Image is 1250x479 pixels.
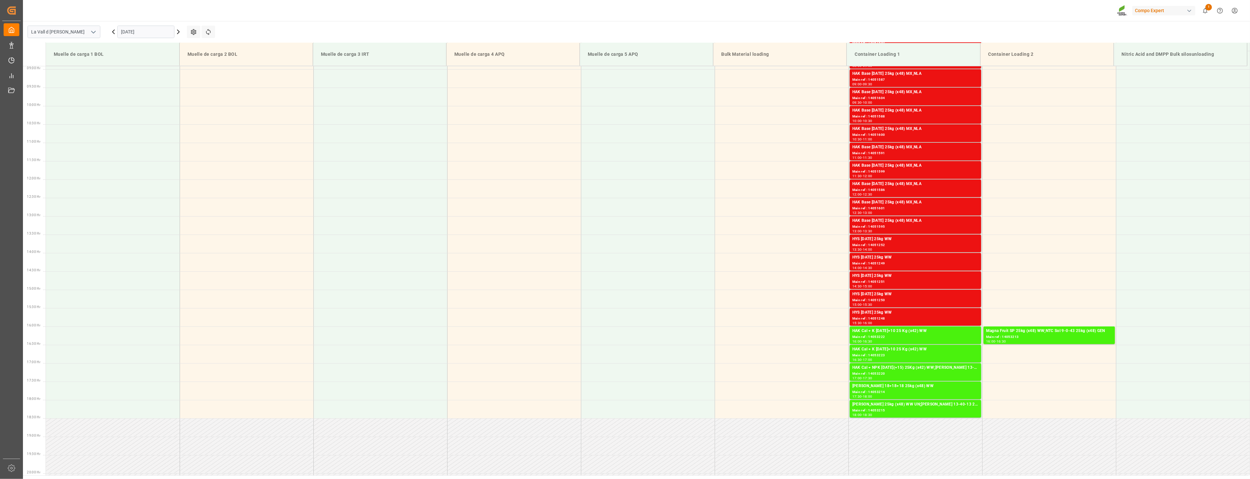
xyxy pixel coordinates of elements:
div: - [862,138,863,141]
div: Muelle de carga 3 IRT [318,48,441,60]
div: 10:00 [852,119,862,122]
div: 13:30 [852,248,862,251]
div: Main ref : 14051248 [852,316,979,322]
div: - [862,266,863,269]
div: 18:00 [852,413,862,416]
div: Main ref : 14051587 [852,77,979,83]
div: 14:30 [863,266,872,269]
span: 13:00 Hr [27,213,40,217]
div: 15:00 [852,303,862,306]
div: HAK Base [DATE] 25kg (x48) MX,NLA [852,162,979,169]
div: 13:00 [863,211,872,214]
div: 09:00 [852,83,862,86]
div: 14:00 [863,248,872,251]
div: Main ref : 14051252 [852,242,979,248]
div: 17:00 [852,377,862,380]
div: HAK Base [DATE] 25kg (x48) MX,NLA [852,107,979,114]
span: 12:00 Hr [27,177,40,180]
div: 11:00 [852,156,862,159]
img: Screenshot%202023-09-29%20at%2010.02.21.png_1712312052.png [1117,5,1128,16]
div: - [862,285,863,288]
div: - [862,358,863,361]
span: 09:00 Hr [27,66,40,70]
div: 16:00 [986,340,996,343]
div: Muelle de carga 5 APQ [585,48,708,60]
div: 16:30 [997,340,1006,343]
div: Muelle de carga 2 BOL [185,48,308,60]
div: 11:30 [863,156,872,159]
div: HAK Base [DATE] 25kg (x48) MX,NLA [852,126,979,132]
span: 17:30 Hr [27,379,40,382]
button: open menu [88,27,98,37]
div: 12:30 [852,211,862,214]
div: - [862,211,863,214]
div: - [862,303,863,306]
div: Main ref : 14051588 [852,114,979,119]
div: 10:00 [863,101,872,104]
div: - [862,193,863,196]
div: HAK Base [DATE] 25kg (x48) MX,NLA [852,199,979,206]
div: 11:00 [863,138,872,141]
div: - [996,340,997,343]
div: 12:00 [852,193,862,196]
div: Main ref : 14053223 [852,353,979,358]
div: 15:30 [852,322,862,324]
div: - [862,340,863,343]
div: 15:00 [863,285,872,288]
div: 17:00 [863,358,872,361]
div: - [862,156,863,159]
div: 17:30 [863,377,872,380]
span: 15:30 Hr [27,305,40,309]
div: Main ref : 14051249 [852,261,979,266]
span: 16:00 Hr [27,323,40,327]
div: 18:00 [863,395,872,398]
div: 09:30 [852,101,862,104]
span: 12:30 Hr [27,195,40,198]
div: - [862,248,863,251]
span: 11:30 Hr [27,158,40,162]
div: - [862,413,863,416]
div: Main ref : 14053215 [852,408,979,413]
div: HYS [DATE] 25kg WW [852,254,979,261]
div: Main ref : 14051250 [852,298,979,303]
span: 10:00 Hr [27,103,40,107]
div: Main ref : 14051591 [852,151,979,156]
div: 11:30 [852,175,862,177]
span: 20:00 Hr [27,470,40,474]
div: 10:30 [852,138,862,141]
span: 16:30 Hr [27,342,40,345]
div: 16:30 [852,358,862,361]
div: Nitric Acid and DMPP Bulk silosunloading [1119,48,1242,60]
div: Compo Expert [1132,6,1195,15]
div: Container Loading 1 [852,48,975,60]
div: HYS [DATE] 25kg WW [852,273,979,279]
div: HYS [DATE] 25kg WW [852,236,979,242]
div: - [862,395,863,398]
div: 14:00 [852,266,862,269]
div: 13:30 [863,230,872,233]
div: Main ref : 14051600 [852,132,979,138]
span: 17:00 Hr [27,360,40,364]
span: 14:00 Hr [27,250,40,254]
div: [PERSON_NAME] 25kg (x48) WW UN;[PERSON_NAME] 13-40-13 25kg (x48) WW [852,401,979,408]
div: Main ref : 14051586 [852,187,979,193]
span: 19:30 Hr [27,452,40,456]
span: 13:30 Hr [27,232,40,235]
div: - [862,230,863,233]
div: 15:30 [863,303,872,306]
div: Muelle de carga 4 APQ [452,48,574,60]
div: HAK Base [DATE] 25kg (x48) MX,NLA [852,144,979,151]
span: 18:30 Hr [27,415,40,419]
button: Help Center [1213,3,1227,18]
div: HAK Cal + K [DATE]+10 25 Kg (x42) WW [852,346,979,353]
div: HAK Base [DATE] 25kg (x48) MX,NLA [852,218,979,224]
div: - [862,175,863,177]
div: 09:30 [863,83,872,86]
div: HYS [DATE] 25kg WW [852,309,979,316]
div: Container Loading 2 [986,48,1108,60]
span: 10:30 Hr [27,121,40,125]
input: DD.MM.YYYY [117,26,174,38]
div: 12:00 [863,175,872,177]
div: HAK Cal + NPK [DATE](+15) 25Kg (x42) WW;[PERSON_NAME] 13-40-13 25kg (x48) WW [852,364,979,371]
div: - [862,101,863,104]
